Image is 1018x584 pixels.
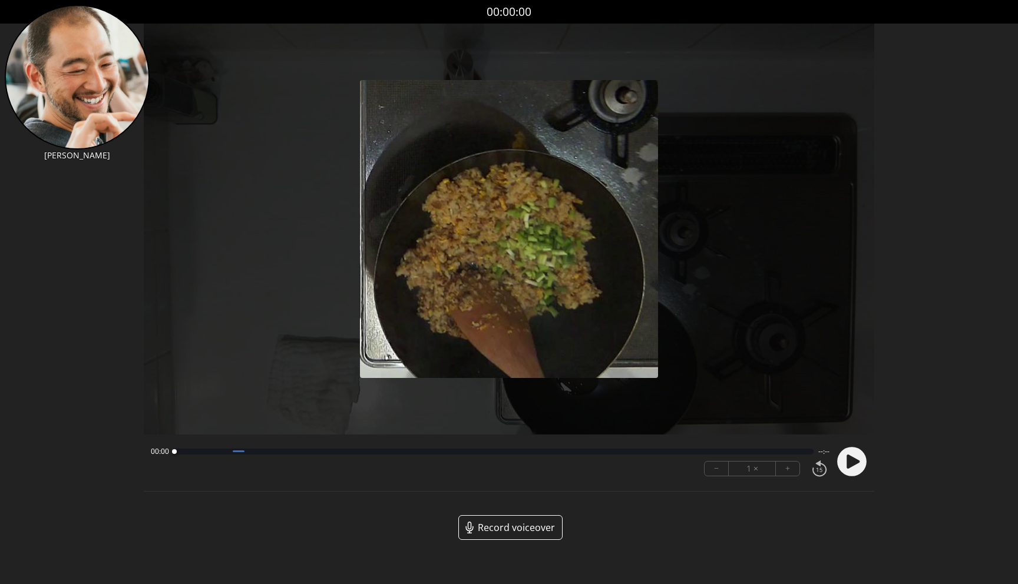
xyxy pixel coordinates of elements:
[5,150,150,161] p: [PERSON_NAME]
[729,462,776,476] div: 1 ×
[818,447,829,456] span: --:--
[705,462,729,476] button: −
[478,520,555,535] span: Record voiceover
[360,80,658,378] img: Poster Image
[151,447,169,456] span: 00:00
[487,4,531,21] a: 00:00:00
[458,515,563,540] a: Record voiceover
[5,5,150,150] img: AS
[776,462,799,476] button: +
